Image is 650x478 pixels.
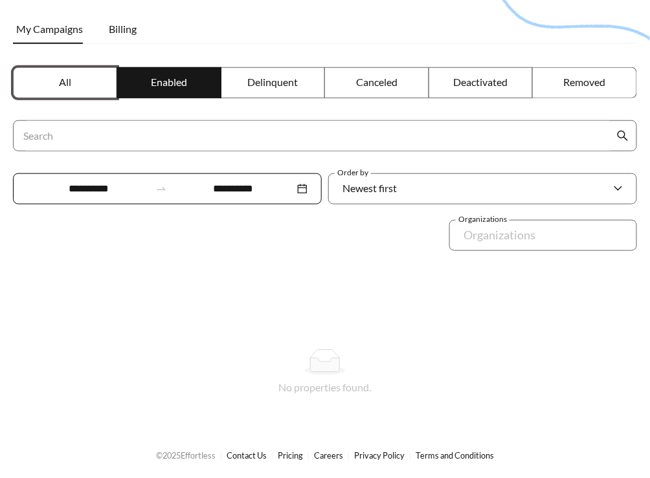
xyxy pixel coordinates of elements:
span: swap-right [155,183,167,195]
div: No properties found. [28,380,622,396]
a: Privacy Policy [354,451,405,461]
a: Terms and Conditions [416,451,494,461]
a: Pricing [278,451,303,461]
span: Newest first [342,182,397,194]
span: © 2025 Effortless [156,451,216,461]
span: All [59,76,71,88]
a: Contact Us [227,451,267,461]
span: Delinquent [248,76,298,88]
span: search [617,130,629,142]
a: Careers [314,451,343,461]
span: to [155,183,167,195]
span: Deactivated [454,76,508,88]
span: Canceled [356,76,398,88]
span: Removed [564,76,606,88]
span: My Campaigns [16,23,83,35]
span: Billing [109,23,137,35]
span: Enabled [151,76,187,88]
